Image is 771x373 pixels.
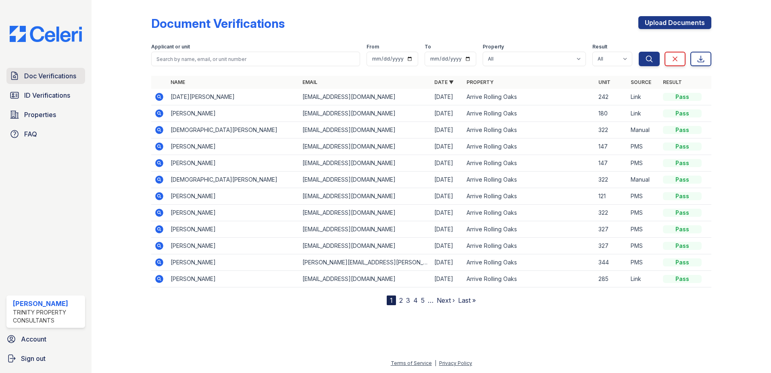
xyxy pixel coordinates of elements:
[431,188,463,205] td: [DATE]
[299,271,431,287] td: [EMAIL_ADDRESS][DOMAIN_NAME]
[167,105,299,122] td: [PERSON_NAME]
[627,122,660,138] td: Manual
[24,90,70,100] span: ID Verifications
[463,89,595,105] td: Arrive Rolling Oaks
[627,172,660,188] td: Manual
[663,192,702,200] div: Pass
[167,254,299,271] td: [PERSON_NAME]
[627,105,660,122] td: Link
[21,354,46,363] span: Sign out
[463,155,595,172] td: Arrive Rolling Oaks
[167,172,299,188] td: [DEMOGRAPHIC_DATA][PERSON_NAME]
[595,89,627,105] td: 242
[3,331,88,347] a: Account
[663,79,682,85] a: Result
[595,271,627,287] td: 285
[151,52,360,66] input: Search by name, email, or unit number
[6,126,85,142] a: FAQ
[431,122,463,138] td: [DATE]
[299,188,431,205] td: [EMAIL_ADDRESS][DOMAIN_NAME]
[13,299,82,308] div: [PERSON_NAME]
[595,205,627,221] td: 322
[431,105,463,122] td: [DATE]
[663,109,702,117] div: Pass
[595,122,627,138] td: 322
[167,205,299,221] td: [PERSON_NAME]
[463,221,595,238] td: Arrive Rolling Oaks
[595,172,627,188] td: 322
[627,271,660,287] td: Link
[627,89,660,105] td: Link
[391,360,432,366] a: Terms of Service
[299,89,431,105] td: [EMAIL_ADDRESS][DOMAIN_NAME]
[439,360,472,366] a: Privacy Policy
[167,238,299,254] td: [PERSON_NAME]
[463,271,595,287] td: Arrive Rolling Oaks
[299,172,431,188] td: [EMAIL_ADDRESS][DOMAIN_NAME]
[627,238,660,254] td: PMS
[151,16,285,31] div: Document Verifications
[595,138,627,155] td: 147
[592,44,607,50] label: Result
[167,89,299,105] td: [DATE][PERSON_NAME]
[627,188,660,205] td: PMS
[428,295,433,305] span: …
[13,308,82,325] div: Trinity Property Consultants
[595,188,627,205] td: 121
[663,209,702,217] div: Pass
[299,155,431,172] td: [EMAIL_ADDRESS][DOMAIN_NAME]
[302,79,317,85] a: Email
[367,44,379,50] label: From
[421,296,425,304] a: 5
[627,155,660,172] td: PMS
[663,242,702,250] div: Pass
[663,159,702,167] div: Pass
[627,138,660,155] td: PMS
[431,238,463,254] td: [DATE]
[463,188,595,205] td: Arrive Rolling Oaks
[463,254,595,271] td: Arrive Rolling Oaks
[413,296,418,304] a: 4
[6,68,85,84] a: Doc Verifications
[663,93,702,101] div: Pass
[425,44,431,50] label: To
[627,205,660,221] td: PMS
[431,155,463,172] td: [DATE]
[299,105,431,122] td: [EMAIL_ADDRESS][DOMAIN_NAME]
[399,296,403,304] a: 2
[3,350,88,367] a: Sign out
[463,105,595,122] td: Arrive Rolling Oaks
[663,126,702,134] div: Pass
[167,122,299,138] td: [DEMOGRAPHIC_DATA][PERSON_NAME]
[627,221,660,238] td: PMS
[167,138,299,155] td: [PERSON_NAME]
[458,296,476,304] a: Last »
[299,138,431,155] td: [EMAIL_ADDRESS][DOMAIN_NAME]
[299,254,431,271] td: [PERSON_NAME][EMAIL_ADDRESS][PERSON_NAME][DOMAIN_NAME]
[437,296,455,304] a: Next ›
[598,79,611,85] a: Unit
[406,296,410,304] a: 3
[24,71,76,81] span: Doc Verifications
[299,221,431,238] td: [EMAIL_ADDRESS][DOMAIN_NAME]
[387,295,396,305] div: 1
[431,138,463,155] td: [DATE]
[627,254,660,271] td: PMS
[151,44,190,50] label: Applicant or unit
[595,238,627,254] td: 327
[663,142,702,151] div: Pass
[431,89,463,105] td: [DATE]
[431,271,463,287] td: [DATE]
[167,221,299,238] td: [PERSON_NAME]
[463,138,595,155] td: Arrive Rolling Oaks
[463,205,595,221] td: Arrive Rolling Oaks
[463,172,595,188] td: Arrive Rolling Oaks
[663,258,702,266] div: Pass
[24,110,56,119] span: Properties
[663,176,702,184] div: Pass
[167,271,299,287] td: [PERSON_NAME]
[167,188,299,205] td: [PERSON_NAME]
[595,221,627,238] td: 327
[463,122,595,138] td: Arrive Rolling Oaks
